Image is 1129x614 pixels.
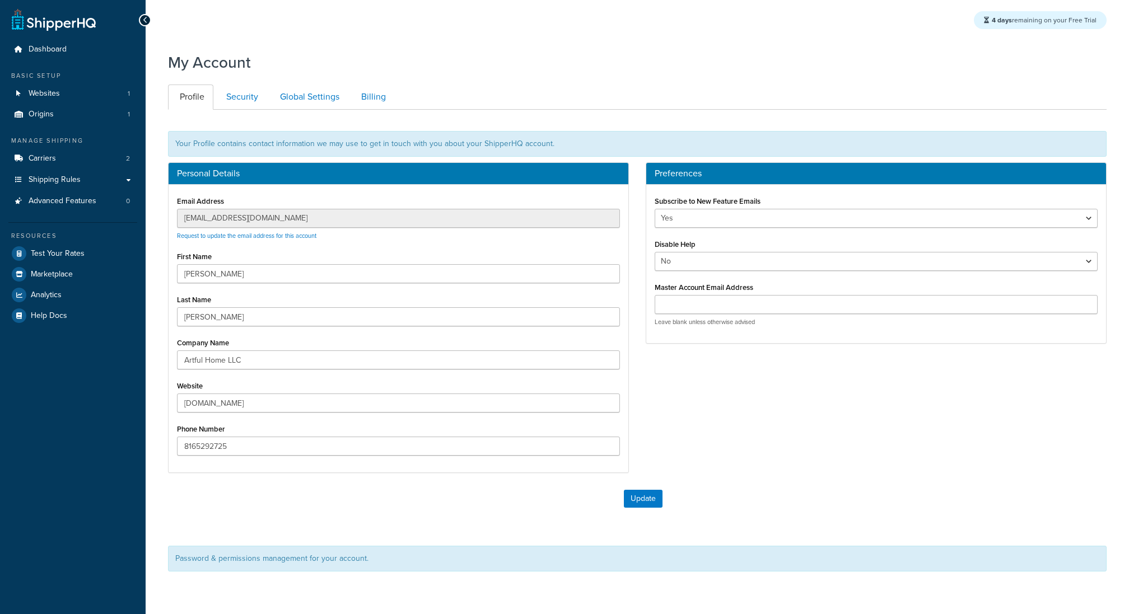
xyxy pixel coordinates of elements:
[168,51,251,73] h1: My Account
[31,311,67,321] span: Help Docs
[126,196,130,206] span: 0
[8,148,137,169] li: Carriers
[268,85,348,110] a: Global Settings
[177,339,229,347] label: Company Name
[8,191,137,212] a: Advanced Features 0
[168,546,1107,571] div: Password & permissions management for your account.
[655,318,1098,326] p: Leave blank unless otherwise advised
[8,83,137,104] li: Websites
[29,89,60,99] span: Websites
[974,11,1107,29] div: remaining on your Free Trial
[8,243,137,264] a: Test Your Rates
[655,168,1098,179] h3: Preferences
[8,83,137,104] a: Websites 1
[8,306,137,326] a: Help Docs
[177,382,203,390] label: Website
[8,104,137,125] a: Origins 1
[128,110,130,119] span: 1
[177,168,620,179] h3: Personal Details
[168,131,1107,157] div: Your Profile contains contact information we may use to get in touch with you about your ShipperH...
[177,296,211,304] label: Last Name
[29,45,67,54] span: Dashboard
[8,136,137,146] div: Manage Shipping
[126,154,130,163] span: 2
[8,170,137,190] a: Shipping Rules
[12,8,96,31] a: ShipperHQ Home
[8,231,137,241] div: Resources
[177,197,224,205] label: Email Address
[177,252,212,261] label: First Name
[29,154,56,163] span: Carriers
[8,264,137,284] a: Marketplace
[29,196,96,206] span: Advanced Features
[624,490,663,508] button: Update
[31,249,85,259] span: Test Your Rates
[992,15,1012,25] strong: 4 days
[655,240,696,249] label: Disable Help
[168,85,213,110] a: Profile
[31,270,73,279] span: Marketplace
[8,104,137,125] li: Origins
[8,71,137,81] div: Basic Setup
[8,39,137,60] a: Dashboard
[128,89,130,99] span: 1
[214,85,267,110] a: Security
[29,110,54,119] span: Origins
[349,85,395,110] a: Billing
[8,191,137,212] li: Advanced Features
[655,197,761,205] label: Subscribe to New Feature Emails
[177,231,316,240] a: Request to update the email address for this account
[8,285,137,305] a: Analytics
[8,148,137,169] a: Carriers 2
[29,175,81,185] span: Shipping Rules
[31,290,62,300] span: Analytics
[177,425,225,433] label: Phone Number
[655,283,753,292] label: Master Account Email Address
